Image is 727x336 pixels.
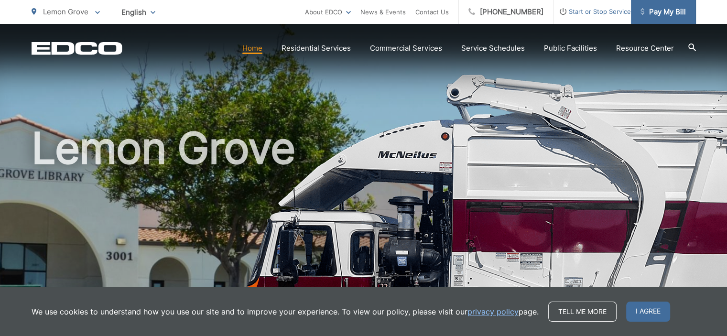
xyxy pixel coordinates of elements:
[548,302,617,322] a: Tell me more
[640,6,686,18] span: Pay My Bill
[461,43,525,54] a: Service Schedules
[114,4,163,21] span: English
[43,7,88,16] span: Lemon Grove
[616,43,674,54] a: Resource Center
[544,43,597,54] a: Public Facilities
[32,42,122,55] a: EDCD logo. Return to the homepage.
[32,306,539,317] p: We use cookies to understand how you use our site and to improve your experience. To view our pol...
[305,6,351,18] a: About EDCO
[415,6,449,18] a: Contact Us
[282,43,351,54] a: Residential Services
[467,306,519,317] a: privacy policy
[626,302,670,322] span: I agree
[370,43,442,54] a: Commercial Services
[242,43,262,54] a: Home
[360,6,406,18] a: News & Events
